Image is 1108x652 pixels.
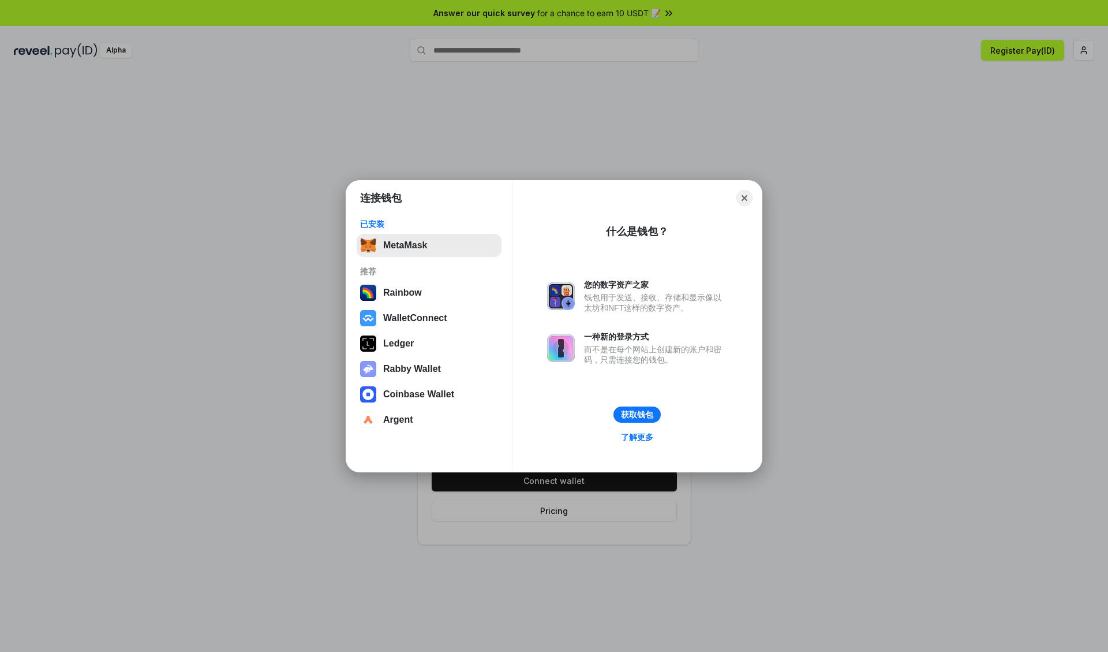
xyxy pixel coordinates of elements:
[357,281,501,304] button: Rainbow
[584,331,727,342] div: 一种新的登录方式
[360,361,376,377] img: svg+xml,%3Csvg%20xmlns%3D%22http%3A%2F%2Fwww.w3.org%2F2000%2Fsvg%22%20fill%3D%22none%22%20viewBox...
[383,288,422,298] div: Rainbow
[360,336,376,352] img: svg+xml,%3Csvg%20xmlns%3D%22http%3A%2F%2Fwww.w3.org%2F2000%2Fsvg%22%20width%3D%2228%22%20height%3...
[357,307,501,330] button: WalletConnect
[584,280,727,290] div: 您的数字资产之家
[383,240,427,251] div: MetaMask
[360,412,376,428] img: svg+xml,%3Csvg%20width%3D%2228%22%20height%3D%2228%22%20viewBox%3D%220%200%2028%2028%22%20fill%3D...
[584,344,727,365] div: 而不是在每个网站上创建新的账户和密码，只需连接您的钱包。
[357,408,501,431] button: Argent
[736,190,753,206] button: Close
[357,357,501,381] button: Rabby Wallet
[383,415,413,425] div: Argent
[360,310,376,326] img: svg+xml,%3Csvg%20width%3D%2228%22%20height%3D%2228%22%20viewBox%3D%220%200%2028%2028%22%20fill%3D...
[547,282,575,310] img: svg+xml,%3Csvg%20xmlns%3D%22http%3A%2F%2Fwww.w3.org%2F2000%2Fsvg%22%20fill%3D%22none%22%20viewBox...
[383,313,447,323] div: WalletConnect
[614,430,660,445] a: 了解更多
[606,225,668,239] div: 什么是钱包？
[357,332,501,355] button: Ledger
[360,266,498,277] div: 推荐
[360,386,376,403] img: svg+xml,%3Csvg%20width%3D%2228%22%20height%3D%2228%22%20viewBox%3D%220%200%2028%2028%22%20fill%3D...
[357,234,501,257] button: MetaMask
[621,409,653,420] div: 获取钱包
[547,334,575,362] img: svg+xml,%3Csvg%20xmlns%3D%22http%3A%2F%2Fwww.w3.org%2F2000%2Fsvg%22%20fill%3D%22none%22%20viewBox...
[383,364,441,374] div: Rabby Wallet
[357,383,501,406] button: Coinbase Wallet
[621,432,653,442] div: 了解更多
[613,407,661,423] button: 获取钱包
[383,338,414,349] div: Ledger
[360,237,376,254] img: svg+xml,%3Csvg%20fill%3D%22none%22%20height%3D%2233%22%20viewBox%3D%220%200%2035%2033%22%20width%...
[360,219,498,229] div: 已安装
[584,292,727,313] div: 钱包用于发送、接收、存储和显示像以太坊和NFT这样的数字资产。
[360,191,402,205] h1: 连接钱包
[360,285,376,301] img: svg+xml,%3Csvg%20width%3D%22120%22%20height%3D%22120%22%20viewBox%3D%220%200%20120%20120%22%20fil...
[383,389,454,400] div: Coinbase Wallet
